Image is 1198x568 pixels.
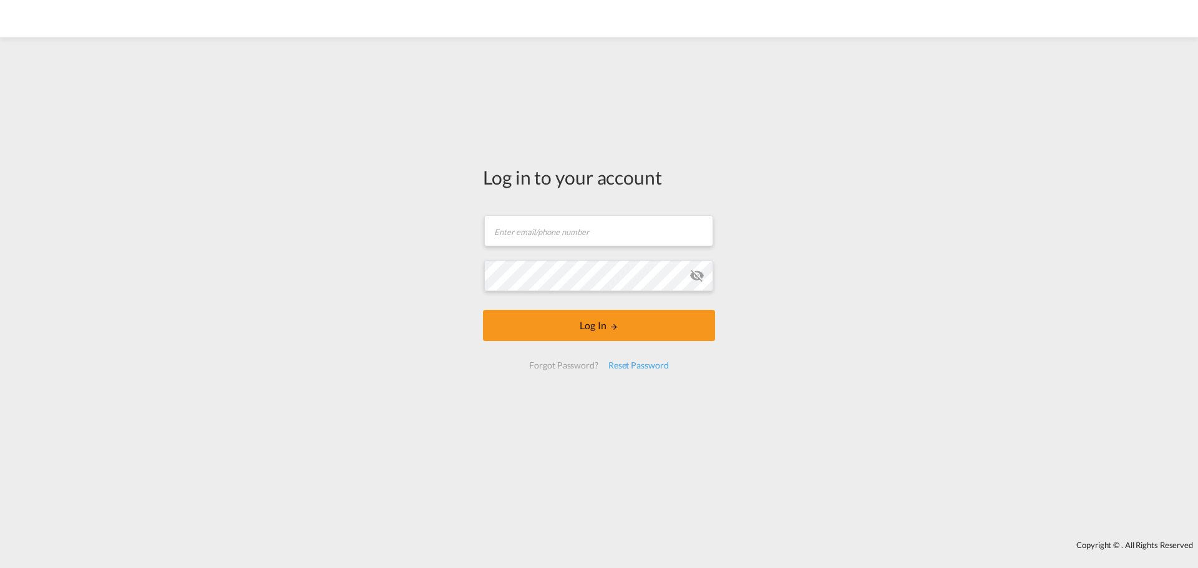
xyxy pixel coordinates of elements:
div: Forgot Password? [524,354,603,377]
md-icon: icon-eye-off [689,268,704,283]
button: LOGIN [483,310,715,341]
div: Log in to your account [483,164,715,190]
input: Enter email/phone number [484,215,713,246]
div: Reset Password [603,354,674,377]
